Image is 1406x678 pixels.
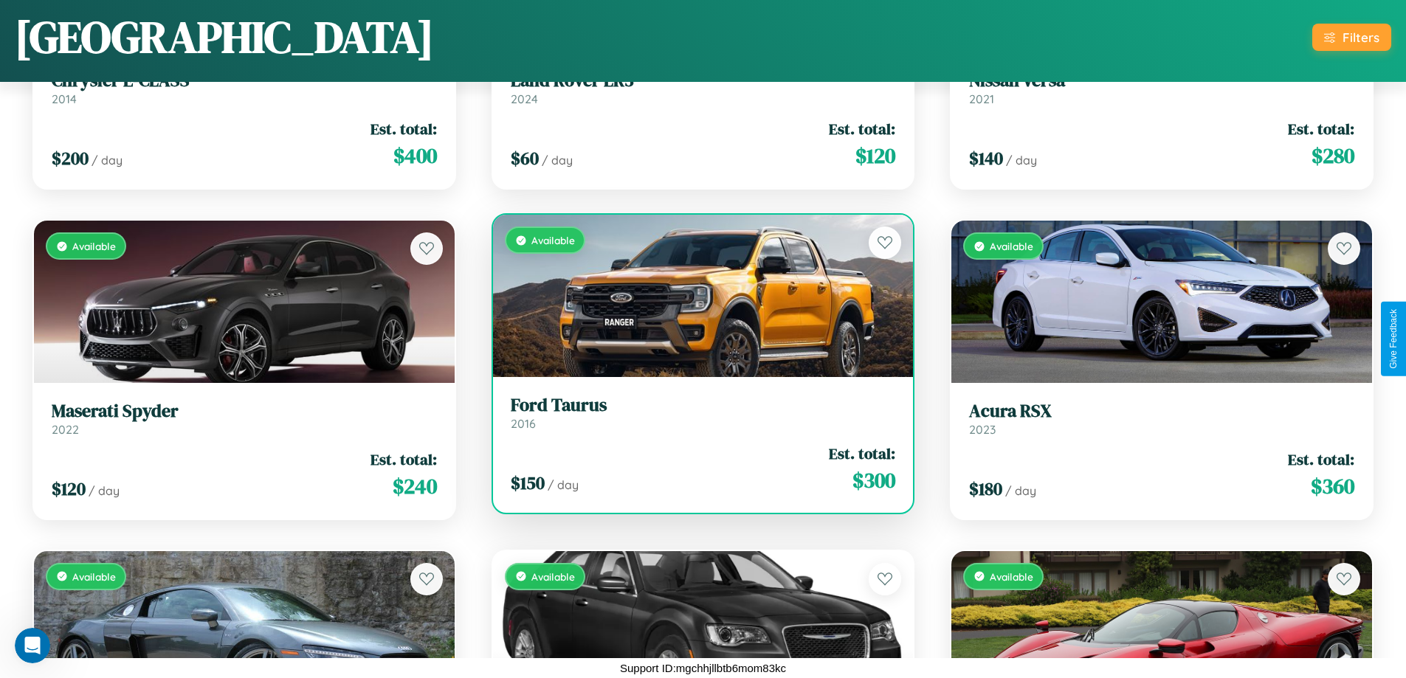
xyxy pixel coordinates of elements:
span: $ 120 [52,477,86,501]
span: Available [72,570,116,583]
span: 2016 [511,416,536,431]
span: Available [990,570,1033,583]
span: Est. total: [829,443,895,464]
span: $ 360 [1311,471,1354,501]
span: / day [92,153,123,167]
span: / day [89,483,120,498]
span: Available [531,570,575,583]
span: Est. total: [371,118,437,139]
span: $ 140 [969,146,1003,170]
span: $ 400 [393,141,437,170]
span: / day [1006,153,1037,167]
h3: Maserati Spyder [52,401,437,422]
span: $ 240 [393,471,437,501]
span: 2022 [52,422,79,437]
span: Available [990,240,1033,252]
span: $ 150 [511,471,545,495]
span: Est. total: [1288,118,1354,139]
span: Est. total: [371,449,437,470]
span: / day [542,153,573,167]
p: Support ID: mgchhjllbtb6mom83kc [620,658,786,678]
div: Give Feedback [1388,309,1399,369]
div: Filters [1343,30,1379,45]
span: / day [548,477,579,492]
span: $ 280 [1312,141,1354,170]
span: 2021 [969,91,994,106]
span: Available [531,234,575,246]
span: Available [72,240,116,252]
a: Chrysler E-CLASS2014 [52,70,437,106]
a: Land Rover LR32024 [511,70,896,106]
h3: Ford Taurus [511,395,896,416]
span: 2023 [969,422,996,437]
span: 2024 [511,91,538,106]
a: Maserati Spyder2022 [52,401,437,437]
a: Acura RSX2023 [969,401,1354,437]
span: $ 180 [969,477,1002,501]
iframe: Intercom live chat [15,628,50,663]
span: / day [1005,483,1036,498]
h3: Acura RSX [969,401,1354,422]
span: $ 200 [52,146,89,170]
h1: [GEOGRAPHIC_DATA] [15,7,434,67]
span: $ 300 [852,466,895,495]
button: Filters [1312,24,1391,51]
a: Nissan Versa2021 [969,70,1354,106]
span: Est. total: [829,118,895,139]
span: $ 120 [855,141,895,170]
span: $ 60 [511,146,539,170]
span: Est. total: [1288,449,1354,470]
span: 2014 [52,91,77,106]
a: Ford Taurus2016 [511,395,896,431]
